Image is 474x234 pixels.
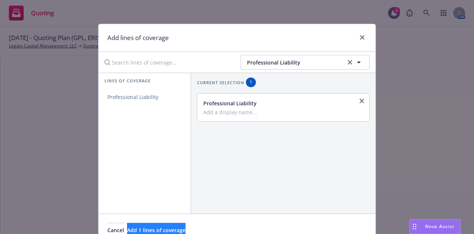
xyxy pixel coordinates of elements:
h1: Add lines of coverage [107,33,169,43]
div: Professional Liability [203,99,362,107]
span: Nova Assist [425,223,454,230]
input: Search lines of coverage... [100,55,235,70]
span: 1 [249,79,253,86]
span: Professional Liability [247,59,344,66]
span: Current selection [197,79,244,86]
span: Add 1 lines of coverage [127,227,186,234]
span: Professional Liability [99,93,167,100]
a: clear selection [346,58,354,67]
div: Drag to move [410,220,419,234]
button: Professional Liabilityclear selection [241,55,370,70]
span: Lines of coverage [104,78,151,84]
button: Nova Assist [410,219,461,234]
a: close [357,96,366,105]
span: Cancel [107,227,124,234]
a: close [358,33,367,42]
input: Add a display name... [203,109,362,115]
